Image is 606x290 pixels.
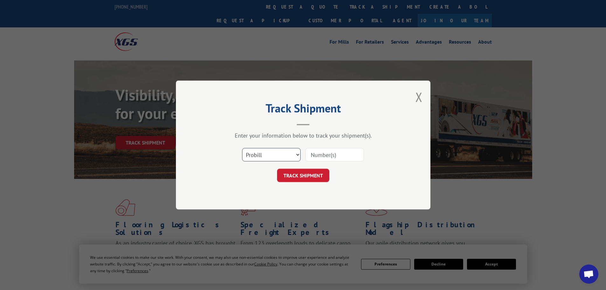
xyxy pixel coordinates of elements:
[208,104,399,116] h2: Track Shipment
[305,148,364,161] input: Number(s)
[415,88,422,105] button: Close modal
[208,132,399,139] div: Enter your information below to track your shipment(s).
[579,265,598,284] a: Open chat
[277,169,329,182] button: TRACK SHIPMENT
